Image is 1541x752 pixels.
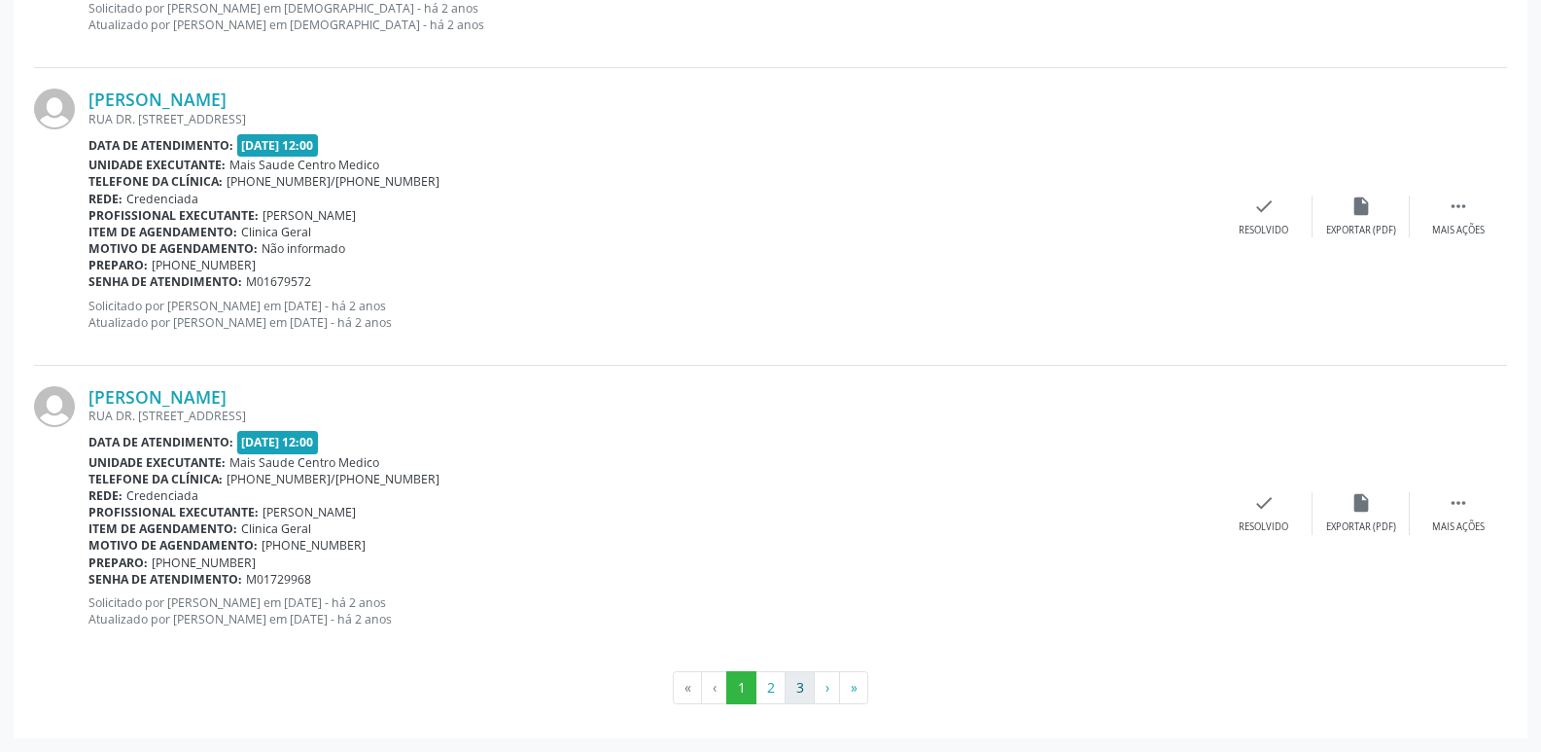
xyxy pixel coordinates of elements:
[88,298,1215,331] p: Solicitado por [PERSON_NAME] em [DATE] - há 2 anos Atualizado por [PERSON_NAME] em [DATE] - há 2 ...
[262,537,366,554] span: [PHONE_NUMBER]
[263,207,356,224] span: [PERSON_NAME]
[1350,492,1372,514] i: insert_drive_file
[1432,224,1485,237] div: Mais ações
[1350,196,1372,217] i: insert_drive_file
[262,240,345,257] span: Não informado
[755,671,786,704] button: Go to page 2
[34,89,75,129] img: img
[88,520,237,537] b: Item de agendamento:
[263,504,356,520] span: [PERSON_NAME]
[88,594,1215,627] p: Solicitado por [PERSON_NAME] em [DATE] - há 2 anos Atualizado por [PERSON_NAME] em [DATE] - há 2 ...
[88,111,1215,127] div: RUA DR. [STREET_ADDRESS]
[237,431,319,453] span: [DATE] 12:00
[152,555,256,571] span: [PHONE_NUMBER]
[88,137,233,154] b: Data de atendimento:
[1239,224,1288,237] div: Resolvido
[34,671,1507,704] ul: Pagination
[1448,196,1469,217] i: 
[1448,492,1469,514] i: 
[241,224,311,240] span: Clinica Geral
[1253,196,1275,217] i: check
[88,454,226,471] b: Unidade executante:
[88,386,227,408] a: [PERSON_NAME]
[237,134,319,157] span: [DATE] 12:00
[1432,520,1485,534] div: Mais ações
[88,89,227,110] a: [PERSON_NAME]
[126,191,198,207] span: Credenciada
[88,273,242,290] b: Senha de atendimento:
[229,157,379,173] span: Mais Saude Centro Medico
[1253,492,1275,514] i: check
[88,240,258,257] b: Motivo de agendamento:
[246,571,311,588] span: M01729968
[246,273,311,290] span: M01679572
[88,157,226,173] b: Unidade executante:
[1326,520,1396,534] div: Exportar (PDF)
[227,471,439,487] span: [PHONE_NUMBER]/[PHONE_NUMBER]
[88,571,242,588] b: Senha de atendimento:
[88,224,237,240] b: Item de agendamento:
[726,671,756,704] button: Go to page 1
[1239,520,1288,534] div: Resolvido
[88,537,258,554] b: Motivo de agendamento:
[88,191,123,207] b: Rede:
[1326,224,1396,237] div: Exportar (PDF)
[241,520,311,537] span: Clinica Geral
[88,471,223,487] b: Telefone da clínica:
[152,257,256,273] span: [PHONE_NUMBER]
[229,454,379,471] span: Mais Saude Centro Medico
[88,555,148,571] b: Preparo:
[88,487,123,504] b: Rede:
[785,671,815,704] button: Go to page 3
[126,487,198,504] span: Credenciada
[34,386,75,427] img: img
[814,671,840,704] button: Go to next page
[839,671,868,704] button: Go to last page
[88,408,1215,424] div: RUA DR. [STREET_ADDRESS]
[88,504,259,520] b: Profissional executante:
[227,173,439,190] span: [PHONE_NUMBER]/[PHONE_NUMBER]
[88,207,259,224] b: Profissional executante:
[88,257,148,273] b: Preparo:
[88,173,223,190] b: Telefone da clínica:
[88,434,233,450] b: Data de atendimento:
